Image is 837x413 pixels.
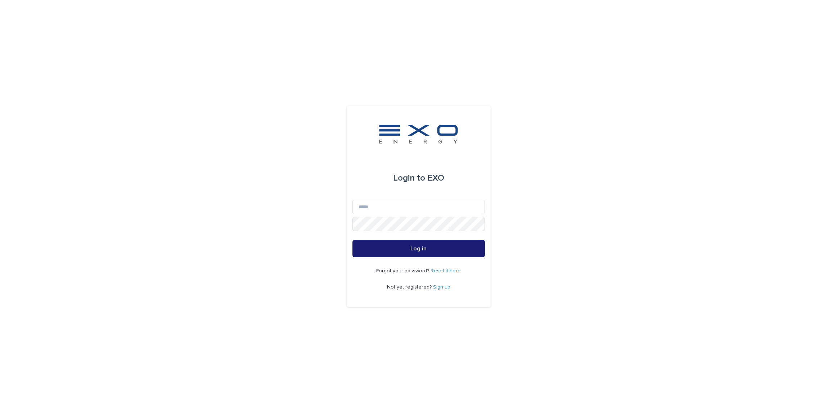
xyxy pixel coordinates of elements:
[387,285,433,290] span: Not yet registered?
[376,268,431,273] span: Forgot your password?
[378,123,460,145] img: FKS5r6ZBThi8E5hshIGi
[393,174,425,182] span: Login to
[410,246,427,251] span: Log in
[431,268,461,273] a: Reset it here
[433,285,450,290] a: Sign up
[352,240,485,257] button: Log in
[393,168,444,188] div: EXO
